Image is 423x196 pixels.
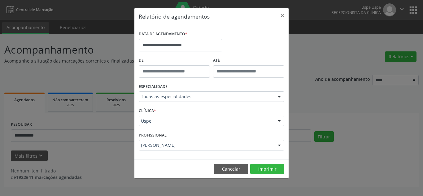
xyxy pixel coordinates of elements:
label: PROFISSIONAL [139,130,167,140]
label: De [139,56,210,65]
button: Close [276,8,289,23]
label: ESPECIALIDADE [139,82,168,92]
span: Todas as especialidades [141,94,272,100]
label: ATÉ [213,56,284,65]
span: Uspe [141,118,272,124]
span: [PERSON_NAME] [141,142,272,148]
button: Cancelar [214,164,248,174]
button: Imprimir [250,164,284,174]
label: CLÍNICA [139,106,156,116]
h5: Relatório de agendamentos [139,12,210,20]
label: DATA DE AGENDAMENTO [139,29,187,39]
